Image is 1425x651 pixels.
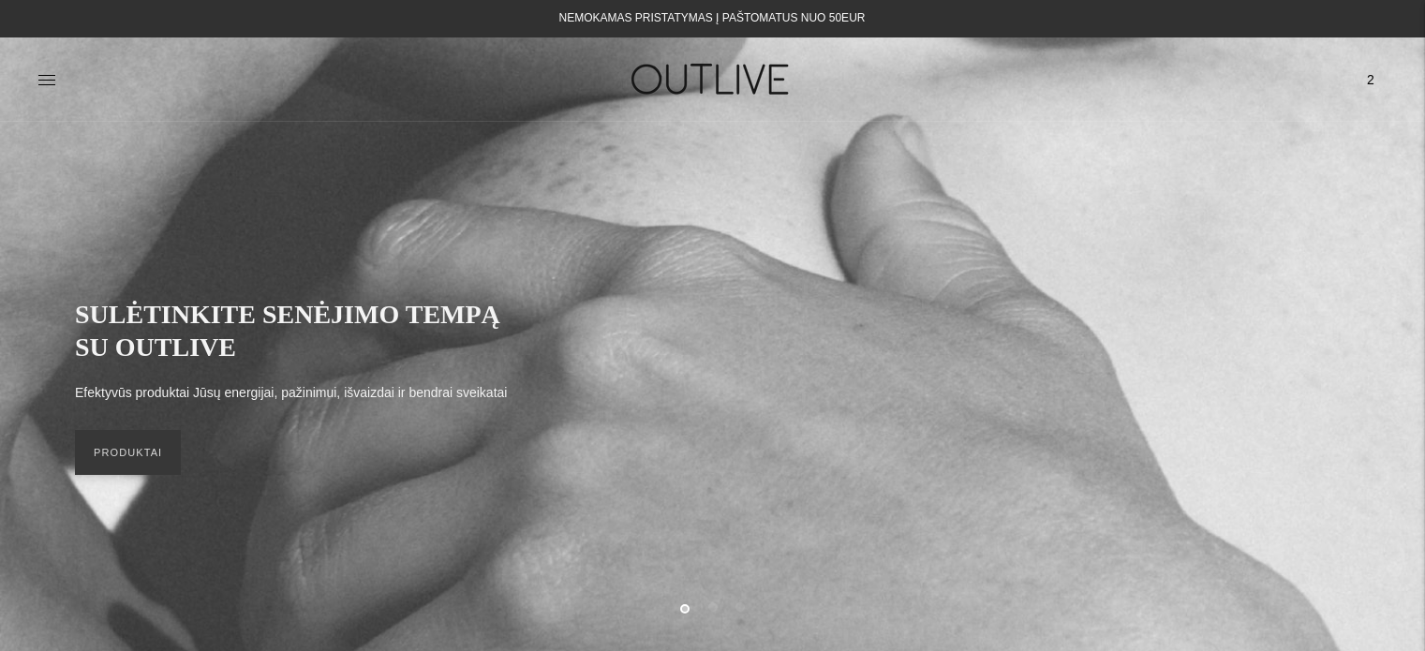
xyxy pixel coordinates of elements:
img: OUTLIVE [595,47,829,111]
div: NEMOKAMAS PRISTATYMAS Į PAŠTOMATUS NUO 50EUR [559,7,866,30]
h2: SULĖTINKITE SENĖJIMO TEMPĄ SU OUTLIVE [75,298,525,363]
a: 2 [1354,59,1388,100]
p: Efektyvūs produktai Jūsų energijai, pažinimui, išvaizdai ir bendrai sveikatai [75,382,507,405]
button: Move carousel to slide 3 [735,602,745,612]
button: Move carousel to slide 1 [680,604,690,614]
span: 2 [1358,67,1384,93]
button: Move carousel to slide 2 [708,602,718,612]
a: PRODUKTAI [75,430,181,475]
